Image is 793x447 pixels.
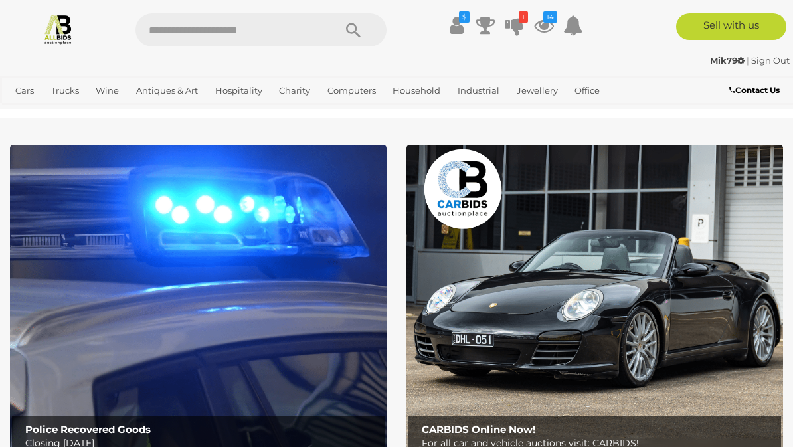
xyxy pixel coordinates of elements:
a: Jewellery [511,80,563,102]
a: Antiques & Art [131,80,203,102]
a: Sign Out [751,55,790,66]
b: Contact Us [729,85,780,95]
a: Hospitality [210,80,268,102]
a: Wine [90,80,124,102]
a: Contact Us [729,83,783,98]
a: Sports [10,102,48,124]
a: Computers [322,80,381,102]
a: Industrial [452,80,505,102]
button: Search [320,13,387,46]
strong: Mik79 [710,55,745,66]
i: 14 [543,11,557,23]
img: Allbids.com.au [43,13,74,45]
a: Sell with us [676,13,786,40]
i: 1 [519,11,528,23]
a: Household [387,80,446,102]
span: | [747,55,749,66]
a: 1 [505,13,525,37]
b: CARBIDS Online Now! [422,423,535,436]
a: Cars [10,80,39,102]
b: Police Recovered Goods [25,423,151,436]
a: $ [446,13,466,37]
a: 14 [534,13,554,37]
a: [GEOGRAPHIC_DATA] [54,102,159,124]
a: Office [569,80,605,102]
a: Charity [274,80,315,102]
a: Mik79 [710,55,747,66]
i: $ [459,11,470,23]
a: Trucks [46,80,84,102]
